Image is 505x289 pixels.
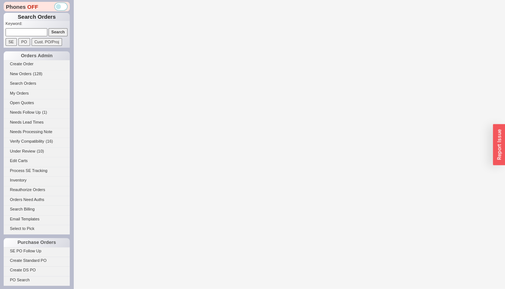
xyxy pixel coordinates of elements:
[4,247,70,255] a: SE PO Follow Up
[10,72,32,76] span: New Orders
[4,225,70,233] a: Select to Pick
[4,13,70,21] h1: Search Orders
[4,196,70,204] a: Orders Need Auths
[48,28,68,36] input: Search
[4,276,70,284] a: PO Search
[4,99,70,107] a: Open Quotes
[4,118,70,126] a: Needs Lead Times
[4,109,70,116] a: Needs Follow Up(1)
[4,257,70,264] a: Create Standard PO
[4,167,70,175] a: Process SE Tracking
[37,149,44,153] span: ( 10 )
[6,21,70,28] p: Keyword:
[4,89,70,97] a: My Orders
[4,266,70,274] a: Create DS PO
[4,215,70,223] a: Email Templates
[10,110,41,114] span: Needs Follow Up
[46,139,53,143] span: ( 16 )
[4,186,70,194] a: Reauthorize Orders
[10,168,47,173] span: Process SE Tracking
[32,38,62,46] input: Cust. PO/Proj
[10,149,35,153] span: Under Review
[4,138,70,145] a: Verify Compatibility(16)
[4,238,70,247] div: Purchase Orders
[4,2,70,11] div: Phones
[4,147,70,155] a: Under Review(10)
[4,80,70,87] a: Search Orders
[4,205,70,213] a: Search Billing
[10,139,44,143] span: Verify Compatibility
[10,129,52,134] span: Needs Processing Note
[4,157,70,165] a: Edit Carts
[6,38,17,46] input: SE
[4,51,70,60] div: Orders Admin
[42,110,47,114] span: ( 1 )
[4,70,70,78] a: New Orders(128)
[4,60,70,68] a: Create Order
[4,128,70,136] a: Needs Processing Note
[33,72,43,76] span: ( 128 )
[4,176,70,184] a: Inventory
[27,3,38,11] span: OFF
[18,38,30,46] input: PO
